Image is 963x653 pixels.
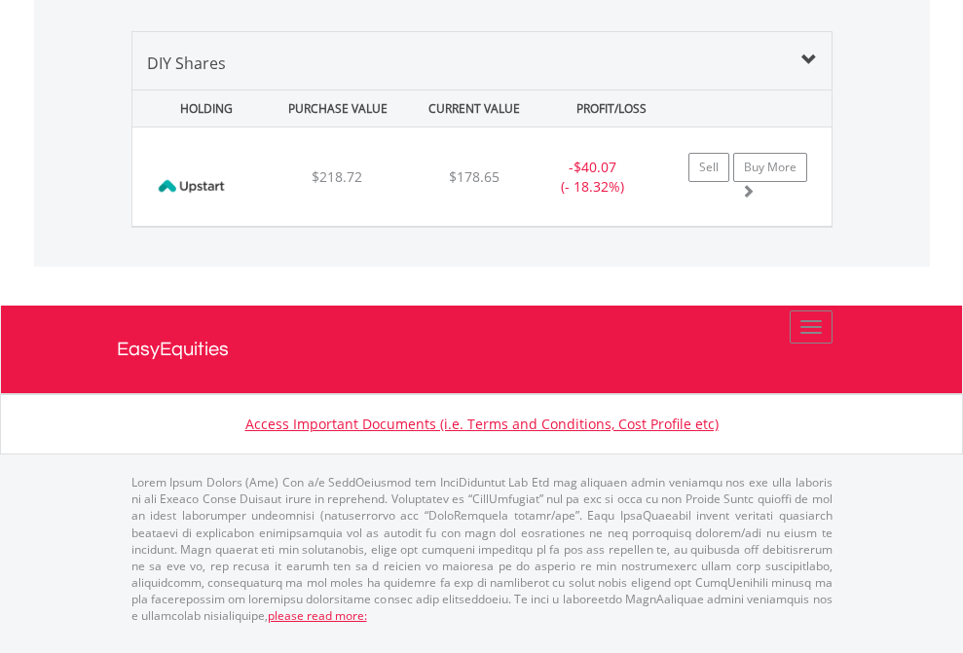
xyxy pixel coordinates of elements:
span: $218.72 [312,167,362,186]
span: $178.65 [449,167,500,186]
div: PROFIT/LOSS [545,91,678,127]
a: please read more: [268,607,367,624]
a: Access Important Documents (i.e. Terms and Conditions, Cost Profile etc) [245,415,719,433]
span: $40.07 [574,158,616,176]
img: EQU.US.UPST.png [142,152,241,221]
span: DIY Shares [147,53,226,74]
div: PURCHASE VALUE [272,91,404,127]
a: Buy More [733,153,807,182]
div: - (- 18.32%) [532,158,653,197]
a: EasyEquities [117,306,847,393]
div: CURRENT VALUE [408,91,540,127]
p: Lorem Ipsum Dolors (Ame) Con a/e SeddOeiusmod tem InciDiduntut Lab Etd mag aliquaen admin veniamq... [131,474,833,624]
a: Sell [688,153,729,182]
div: HOLDING [134,91,267,127]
